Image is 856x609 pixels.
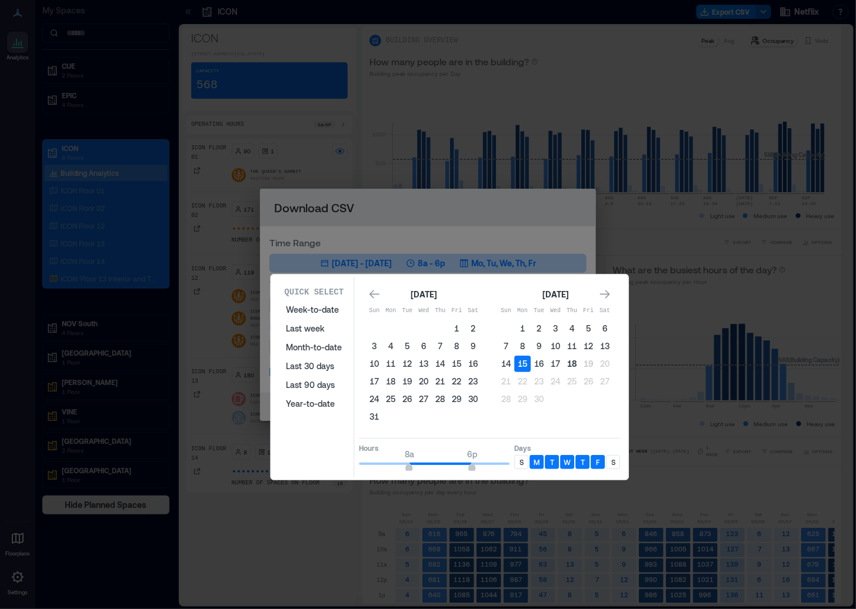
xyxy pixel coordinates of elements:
button: 30 [465,391,481,407]
button: 25 [382,391,399,407]
button: Go to previous month [366,286,382,303]
div: [DATE] [539,287,572,302]
button: 6 [415,338,432,354]
button: 26 [399,391,415,407]
button: 1 [448,320,465,337]
th: Saturday [465,303,481,319]
button: 21 [498,373,514,390]
th: Thursday [432,303,448,319]
p: Wed [415,306,432,316]
p: Thu [564,306,580,316]
p: Sun [366,306,382,316]
div: [DATE] [407,287,440,302]
p: T [550,457,554,467]
button: 27 [415,391,432,407]
button: 4 [382,338,399,354]
p: F [596,457,599,467]
button: 30 [531,391,547,407]
button: Month-to-date [279,338,349,357]
button: 16 [531,356,547,372]
p: Mon [514,306,531,316]
button: 23 [531,373,547,390]
button: 7 [432,338,448,354]
p: Thu [432,306,448,316]
button: 15 [514,356,531,372]
th: Tuesday [399,303,415,319]
button: 31 [366,409,382,425]
p: Hours [359,443,509,453]
button: 18 [382,373,399,390]
p: Mon [382,306,399,316]
button: 17 [366,373,382,390]
button: 2 [465,320,481,337]
p: Fri [580,306,597,316]
button: 20 [597,356,613,372]
th: Monday [514,303,531,319]
span: 6p [467,449,477,459]
p: Days [514,443,620,453]
p: Quick Select [285,286,344,298]
p: Sat [597,306,613,316]
button: 7 [498,338,514,354]
p: Wed [547,306,564,316]
th: Friday [448,303,465,319]
button: 17 [547,356,564,372]
th: Friday [580,303,597,319]
button: 20 [415,373,432,390]
th: Saturday [597,303,613,319]
button: 25 [564,373,580,390]
button: 10 [366,356,382,372]
button: 3 [547,320,564,337]
button: 13 [415,356,432,372]
button: 13 [597,338,613,354]
button: 10 [547,338,564,354]
button: 11 [382,356,399,372]
button: 22 [448,373,465,390]
th: Tuesday [531,303,547,319]
button: 27 [597,373,613,390]
button: 9 [531,338,547,354]
button: 14 [498,356,514,372]
button: Week-to-date [279,300,349,319]
button: Last week [279,319,349,338]
button: 9 [465,338,481,354]
button: 21 [432,373,448,390]
button: 19 [399,373,415,390]
button: 12 [580,338,597,354]
button: 8 [448,338,465,354]
p: Sat [465,306,481,316]
p: W [564,457,571,467]
button: 26 [580,373,597,390]
span: 8a [405,449,414,459]
th: Wednesday [547,303,564,319]
button: 12 [399,356,415,372]
button: 19 [580,356,597,372]
button: Last 30 days [279,357,349,376]
button: 29 [448,391,465,407]
p: Sun [498,306,514,316]
button: 29 [514,391,531,407]
p: M [534,457,539,467]
p: S [611,457,615,467]
button: 11 [564,338,580,354]
button: 5 [580,320,597,337]
p: Fri [448,306,465,316]
button: 6 [597,320,613,337]
button: 28 [432,391,448,407]
button: 24 [366,391,382,407]
th: Monday [382,303,399,319]
button: 2 [531,320,547,337]
th: Sunday [366,303,382,319]
button: Last 90 days [279,376,349,394]
button: 3 [366,338,382,354]
button: Go to next month [597,286,613,303]
button: 24 [547,373,564,390]
button: Year-to-date [279,394,349,413]
button: 15 [448,356,465,372]
p: Tue [399,306,415,316]
button: 23 [465,373,481,390]
button: 4 [564,320,580,337]
button: 18 [564,356,580,372]
button: 1 [514,320,531,337]
th: Thursday [564,303,580,319]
